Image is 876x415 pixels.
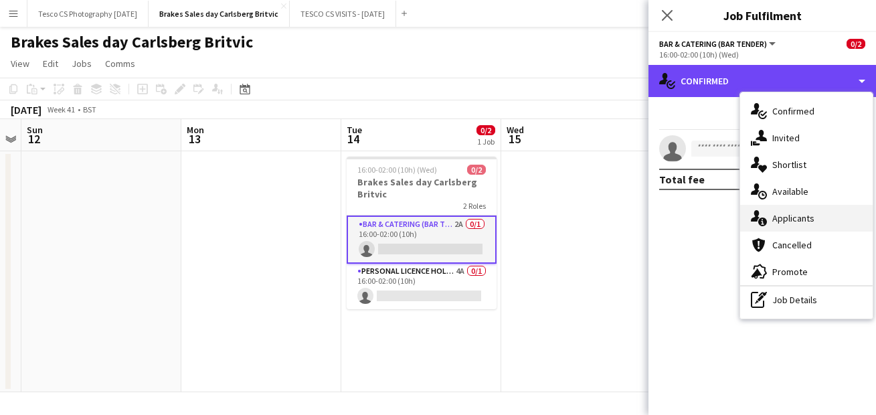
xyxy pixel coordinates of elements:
span: Promote [772,266,808,278]
span: Tue [347,124,362,136]
a: Edit [37,55,64,72]
span: 0/2 [476,125,495,135]
div: 16:00-02:00 (10h) (Wed) [659,50,865,60]
div: 1 Job [477,137,495,147]
span: Sun [27,124,43,136]
div: Total fee [659,173,705,186]
span: Shortlist [772,159,806,171]
button: Tesco CS Photography [DATE] [27,1,149,27]
div: Job Details [740,286,873,313]
span: Invited [772,132,800,144]
a: Comms [100,55,141,72]
app-card-role: Personal Licence Holder4A0/116:00-02:00 (10h) [347,264,497,309]
app-job-card: 16:00-02:00 (10h) (Wed)0/2Brakes Sales day Carlsberg Britvic2 RolesBar & Catering (Bar Tender)2A0... [347,157,497,309]
span: View [11,58,29,70]
button: Bar & Catering (Bar Tender) [659,39,778,49]
a: Jobs [66,55,97,72]
span: Applicants [772,212,814,224]
h3: Brakes Sales day Carlsberg Britvic [347,176,497,200]
div: BST [83,104,96,114]
span: 12 [25,131,43,147]
button: TESCO CS VISITS - [DATE] [290,1,396,27]
span: Comms [105,58,135,70]
span: Available [772,185,808,197]
div: Confirmed [648,65,876,97]
span: Jobs [72,58,92,70]
span: 14 [345,131,362,147]
span: Wed [507,124,524,136]
span: Confirmed [772,105,814,117]
h1: Brakes Sales day Carlsberg Britvic [11,32,253,52]
span: 15 [505,131,524,147]
span: Cancelled [772,239,812,251]
span: Bar & Catering (Bar Tender) [659,39,767,49]
span: 2 Roles [463,201,486,211]
span: 13 [185,131,204,147]
span: Week 41 [44,104,78,114]
span: Mon [187,124,204,136]
h3: Job Fulfilment [648,7,876,24]
div: [DATE] [11,103,41,116]
span: 0/2 [847,39,865,49]
button: Brakes Sales day Carlsberg Britvic [149,1,290,27]
app-card-role: Bar & Catering (Bar Tender)2A0/116:00-02:00 (10h) [347,216,497,264]
span: Edit [43,58,58,70]
span: 0/2 [467,165,486,175]
a: View [5,55,35,72]
span: 16:00-02:00 (10h) (Wed) [357,165,437,175]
